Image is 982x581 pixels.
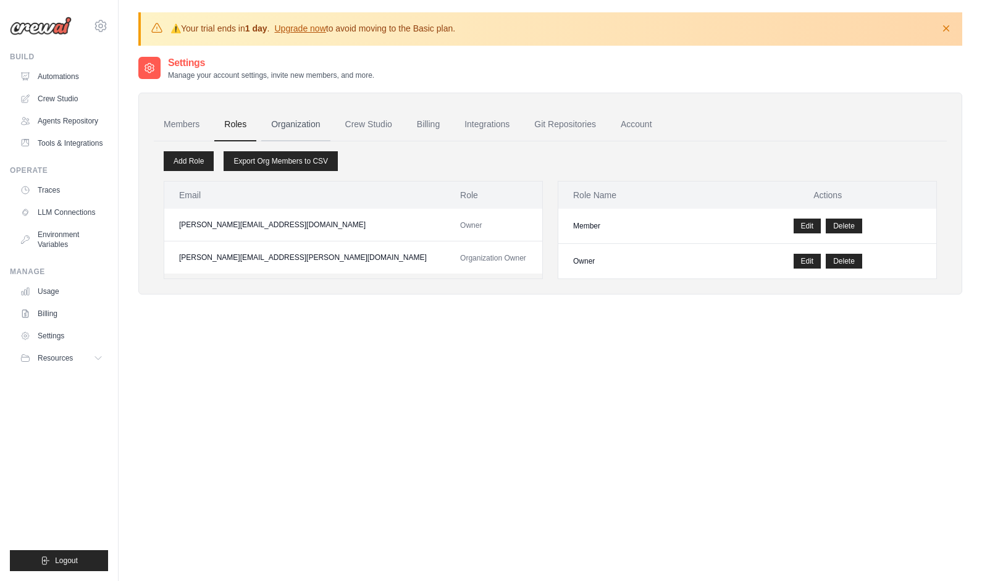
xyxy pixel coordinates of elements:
[15,304,108,324] a: Billing
[524,108,606,141] a: Git Repositories
[38,353,73,363] span: Resources
[15,133,108,153] a: Tools & Integrations
[10,52,108,62] div: Build
[15,203,108,222] a: LLM Connections
[15,225,108,254] a: Environment Variables
[164,241,445,274] td: [PERSON_NAME][EMAIL_ADDRESS][PERSON_NAME][DOMAIN_NAME]
[10,550,108,571] button: Logout
[719,182,936,209] th: Actions
[224,151,338,171] a: Export Org Members to CSV
[15,89,108,109] a: Crew Studio
[15,180,108,200] a: Traces
[15,348,108,368] button: Resources
[558,182,719,209] th: Role Name
[164,209,445,241] td: [PERSON_NAME][EMAIL_ADDRESS][DOMAIN_NAME]
[826,219,862,233] button: Delete
[15,67,108,86] a: Automations
[460,254,526,262] span: Organization Owner
[168,70,374,80] p: Manage your account settings, invite new members, and more.
[261,108,330,141] a: Organization
[10,17,72,35] img: Logo
[10,267,108,277] div: Manage
[10,165,108,175] div: Operate
[794,219,821,233] a: Edit
[245,23,267,33] strong: 1 day
[826,254,862,269] button: Delete
[15,326,108,346] a: Settings
[15,282,108,301] a: Usage
[445,182,542,209] th: Role
[407,108,450,141] a: Billing
[455,108,519,141] a: Integrations
[15,111,108,131] a: Agents Repository
[460,221,482,230] span: Owner
[55,556,78,566] span: Logout
[170,23,181,33] strong: ⚠️
[794,254,821,269] a: Edit
[164,151,214,171] a: Add Role
[335,108,402,141] a: Crew Studio
[558,209,719,244] td: Member
[558,244,719,279] td: Owner
[214,108,256,141] a: Roles
[170,22,455,35] p: Your trial ends in . to avoid moving to the Basic plan.
[274,23,325,33] a: Upgrade now
[154,108,209,141] a: Members
[164,182,445,209] th: Email
[611,108,662,141] a: Account
[168,56,374,70] h2: Settings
